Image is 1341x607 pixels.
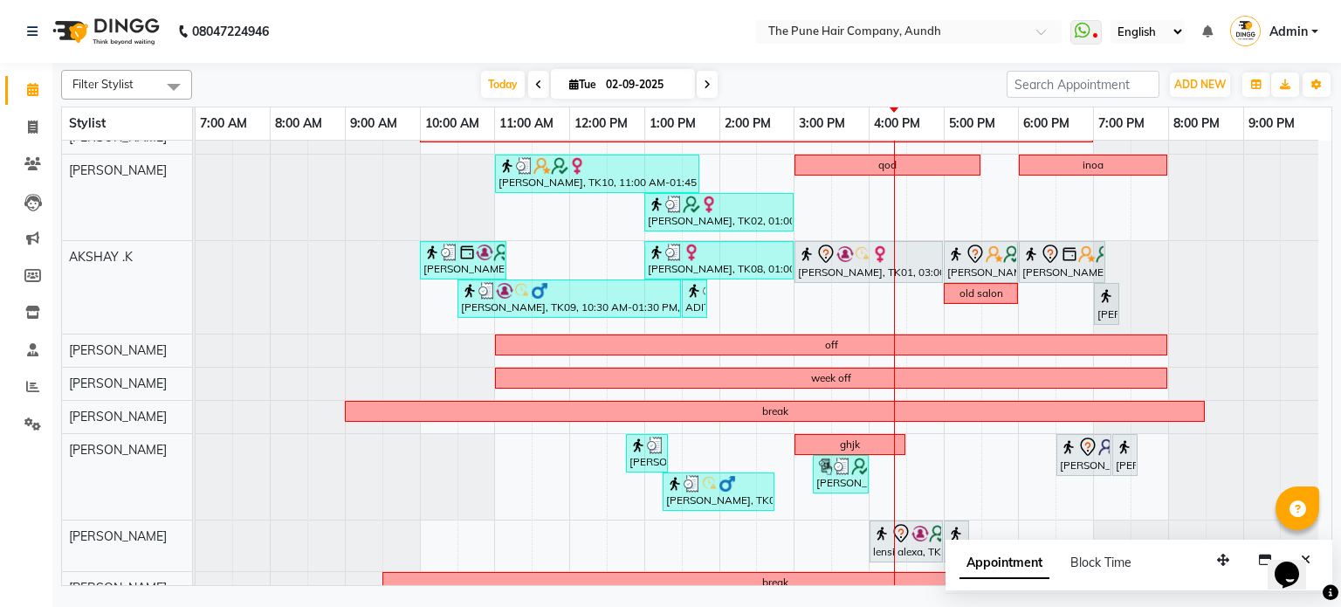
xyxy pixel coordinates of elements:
[69,376,167,391] span: [PERSON_NAME]
[840,437,860,452] div: ghjk
[1230,16,1261,46] img: Admin
[69,115,106,131] span: Stylist
[794,111,849,136] a: 3:00 PM
[72,77,134,91] span: Filter Stylist
[495,111,558,136] a: 11:00 AM
[601,72,688,98] input: 2025-09-02
[1094,111,1149,136] a: 7:00 PM
[684,282,705,315] div: ADITYA, TK16, 01:30 PM-01:50 PM, [PERSON_NAME] Crafting
[1170,72,1230,97] button: ADD NEW
[192,7,269,56] b: 08047224946
[69,442,167,458] span: [PERSON_NAME]
[878,157,897,173] div: qod
[1096,286,1117,322] div: [PERSON_NAME], TK11, 07:00 PM-07:20 PM, [PERSON_NAME] Crafting
[69,409,167,424] span: [PERSON_NAME]
[69,528,167,544] span: [PERSON_NAME]
[69,580,167,596] span: [PERSON_NAME]
[196,111,251,136] a: 7:00 AM
[346,111,402,136] a: 9:00 AM
[570,111,632,136] a: 12:00 PM
[825,337,838,353] div: off
[1070,555,1131,570] span: Block Time
[720,111,775,136] a: 2:00 PM
[1058,437,1110,473] div: [PERSON_NAME], TK14, 06:30 PM-07:15 PM, Cut [DEMOGRAPHIC_DATA] (Sr.stylist)
[459,282,679,315] div: [PERSON_NAME], TK09, 10:30 AM-01:30 PM, Global Highlight - Majirel Highlights Long
[870,111,925,136] a: 4:00 PM
[1269,23,1308,41] span: Admin
[946,523,967,560] div: lensi alexa, TK07, 05:00 PM-05:15 PM, Threading - Eyebrow
[664,475,773,508] div: [PERSON_NAME], TK05, 01:15 PM-02:45 PM, Global Color - Inoa Global [DEMOGRAPHIC_DATA]
[946,244,1016,280] div: [PERSON_NAME], TK13, 05:00 PM-06:00 PM, Hair wash & blow dry - long
[69,249,133,265] span: AKSHAY .K
[69,129,167,145] span: [PERSON_NAME]
[1007,71,1159,98] input: Search Appointment
[762,404,788,419] div: break
[871,523,941,560] div: lensi alexa, TK07, 04:00 PM-05:00 PM, Pedicure - Premium
[959,548,1049,579] span: Appointment
[796,244,941,280] div: [PERSON_NAME], TK01, 03:00 PM-05:00 PM, Hair Color [PERSON_NAME] Touchup 2 Inch
[69,162,167,178] span: [PERSON_NAME]
[646,244,792,277] div: [PERSON_NAME], TK08, 01:00 PM-03:00 PM, Hair Color [PERSON_NAME] Touchup 4 Inch
[645,111,700,136] a: 1:00 PM
[481,71,525,98] span: Today
[422,244,505,277] div: [PERSON_NAME], TK12, 10:00 AM-11:10 AM, Cut [DEMOGRAPHIC_DATA] (Expert)
[1114,437,1136,473] div: [PERSON_NAME], TK14, 07:15 PM-07:30 PM, Additional Hair Wash ([DEMOGRAPHIC_DATA])
[497,157,698,190] div: [PERSON_NAME], TK10, 11:00 AM-01:45 PM, Hair Color [PERSON_NAME] Touchup 2 Inch,Blow dry medium
[815,458,867,491] div: [PERSON_NAME], TK19, 03:15 PM-04:00 PM, Cut [DEMOGRAPHIC_DATA] (Sr.stylist)
[1268,537,1324,590] iframe: chat widget
[69,342,167,358] span: [PERSON_NAME]
[945,111,1000,136] a: 5:00 PM
[1169,111,1224,136] a: 8:00 PM
[811,370,851,386] div: week off
[421,111,484,136] a: 10:00 AM
[1244,111,1299,136] a: 9:00 PM
[565,78,601,91] span: Tue
[1174,78,1226,91] span: ADD NEW
[1083,157,1104,173] div: inoa
[45,7,164,56] img: logo
[1021,244,1104,280] div: [PERSON_NAME], TK11, 06:00 PM-07:10 PM, Cut [DEMOGRAPHIC_DATA] (Expert)
[959,286,1003,301] div: old salon
[628,437,666,470] div: [PERSON_NAME], TK05, 12:45 PM-01:20 PM, Cut [DEMOGRAPHIC_DATA] (Sr.stylist)
[762,575,788,590] div: break
[1019,111,1074,136] a: 6:00 PM
[271,111,327,136] a: 8:00 AM
[646,196,792,229] div: [PERSON_NAME], TK02, 01:00 PM-03:00 PM, Hair Color [PERSON_NAME] Touchup 2 Inch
